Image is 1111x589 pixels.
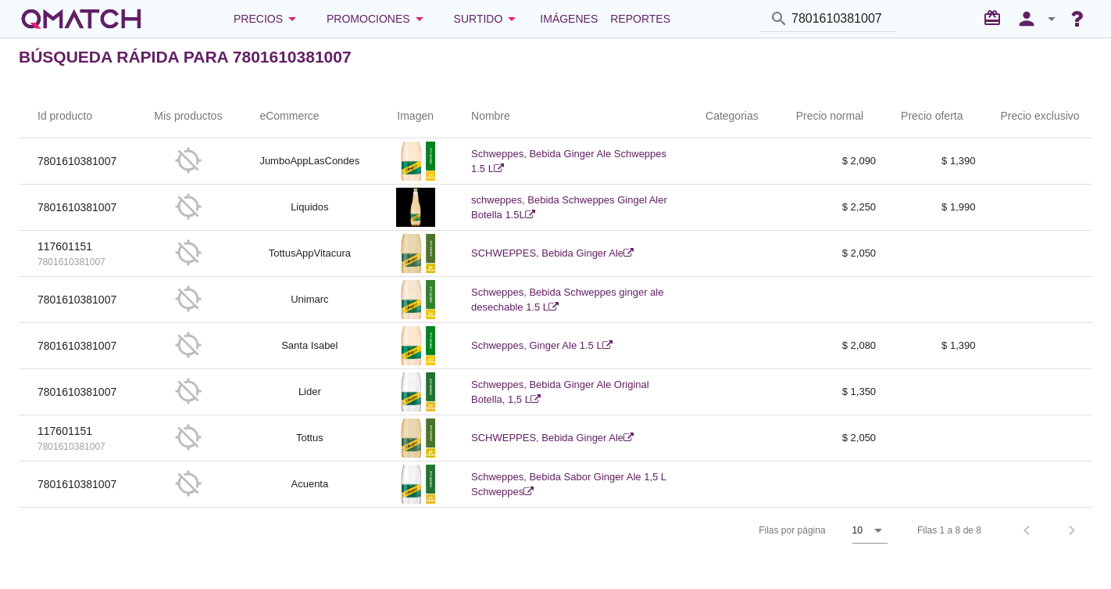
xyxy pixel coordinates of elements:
th: Nombre: Not sorted. [452,95,687,138]
input: Buscar productos [791,6,887,31]
i: gps_off [174,469,202,497]
a: Schweppes, Ginger Ale 1.5 L [471,339,613,351]
div: 10 [852,523,863,537]
div: Filas por página [602,508,888,553]
p: 117601151 [38,423,116,440]
div: Filas 1 a 8 de 8 [917,523,981,537]
a: white-qmatch-logo [19,3,144,34]
i: gps_off [174,423,202,451]
span: Imágenes [540,9,598,28]
td: $ 2,250 [777,185,882,231]
a: Schweppes, Bebida Schweppes ginger ale desechable 1.5 L [471,286,663,314]
a: Schweppes, Bebida Ginger Ale Schweppes 1.5 L [471,148,666,175]
td: Tottus [241,415,378,462]
p: 7801610381007 [38,199,116,216]
td: $ 2,090 [777,138,882,185]
i: gps_off [174,331,202,359]
a: schweppes, Bebida Schweppes Gingel Aler Botella 1.5L [471,194,667,221]
i: person [1011,8,1042,30]
td: $ 2,050 [777,231,882,277]
a: SCHWEPPES, Bebida Ginger Ale [471,432,634,444]
th: Categorias: Not sorted. [687,95,777,138]
button: Precios [221,3,314,34]
th: Mis productos: Not sorted. [135,95,241,138]
i: arrow_drop_down [410,9,429,28]
i: search [770,9,788,28]
i: gps_off [174,377,202,405]
td: $ 1,390 [882,323,981,369]
td: Unimarc [241,277,378,323]
div: Precios [234,9,302,28]
i: arrow_drop_down [283,9,302,28]
td: $ 1,350 [777,369,882,415]
p: 7801610381007 [38,440,116,454]
i: arrow_drop_down [1042,9,1061,28]
a: Schweppes, Bebida Sabor Ginger Ale 1,5 L Schweppes [471,471,666,498]
i: gps_off [174,192,202,221]
i: gps_off [174,285,202,313]
p: 7801610381007 [38,476,116,493]
th: Precio oferta: Not sorted. [882,95,981,138]
p: 7801610381007 [38,338,116,354]
p: 7801610381007 [38,153,116,170]
p: 7801610381007 [38,255,116,269]
p: 7801610381007 [38,292,116,308]
th: Precio exclusivo: Not sorted. [981,95,1098,138]
a: Imágenes [534,3,604,34]
i: arrow_drop_down [502,9,521,28]
td: TottusAppVitacura [241,231,378,277]
span: Reportes [610,9,670,28]
p: 7801610381007 [38,384,116,400]
a: Schweppes, Bebida Ginger Ale Original Botella, 1,5 L [471,379,649,406]
i: gps_off [174,239,202,267]
h2: Búsqueda rápida para 7801610381007 [19,45,352,70]
i: redeem [983,9,1008,27]
i: arrow_drop_down [869,521,888,540]
td: Santa Isabel [241,323,378,369]
th: eCommerce: Not sorted. [241,95,378,138]
a: SCHWEPPES, Bebida Ginger Ale [471,247,634,259]
a: Reportes [604,3,677,34]
td: Lider [241,369,378,415]
div: Surtido [454,9,522,28]
td: $ 2,080 [777,323,882,369]
th: Precio normal: Not sorted. [777,95,882,138]
td: $ 2,050 [777,415,882,462]
td: Acuenta [241,462,378,508]
td: Liquidos [241,185,378,231]
th: Id producto: Not sorted. [19,95,135,138]
button: Surtido [441,3,534,34]
th: Imagen: Not sorted. [378,95,452,138]
div: Promociones [327,9,429,28]
button: Promociones [314,3,441,34]
p: 117601151 [38,239,116,255]
td: $ 1,390 [882,138,981,185]
td: $ 1,990 [882,185,981,231]
td: JumboAppLasCondes [241,138,378,185]
i: gps_off [174,146,202,174]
